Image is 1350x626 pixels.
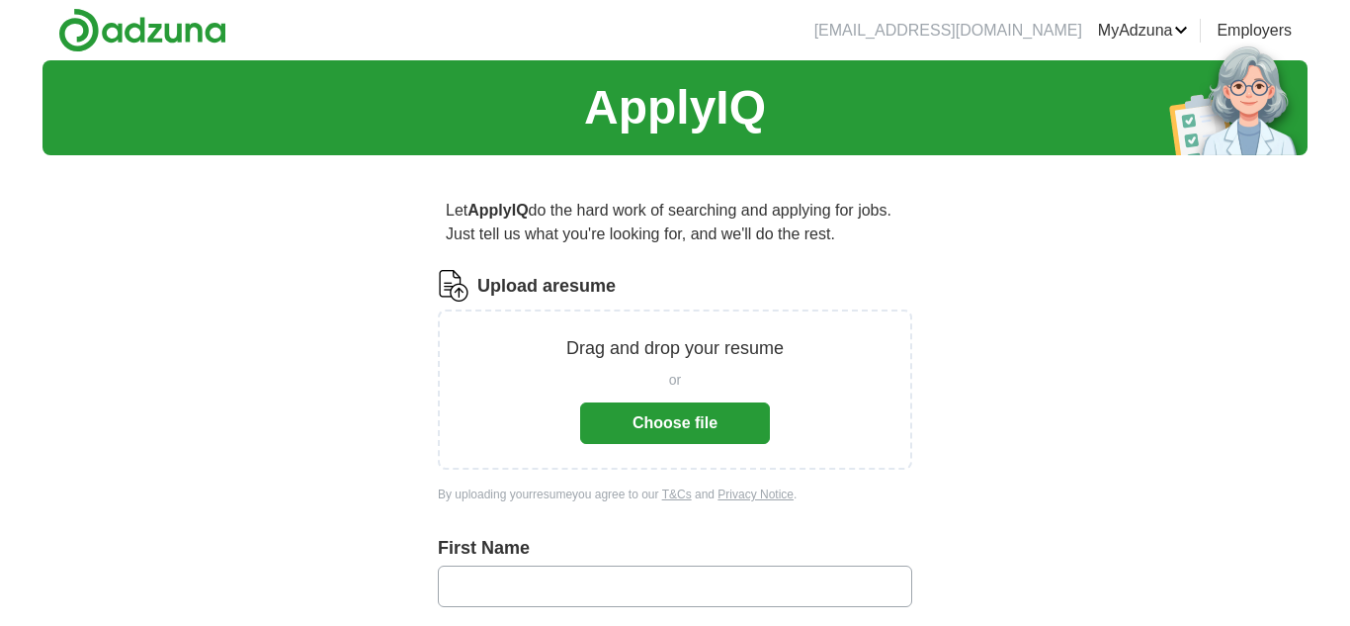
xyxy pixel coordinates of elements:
[669,370,681,391] span: or
[1098,19,1189,43] a: MyAdzuna
[1217,19,1292,43] a: Employers
[814,19,1082,43] li: [EMAIL_ADDRESS][DOMAIN_NAME]
[566,335,784,362] p: Drag and drop your resume
[662,488,692,501] a: T&Cs
[438,535,912,562] label: First Name
[58,8,226,52] img: Adzuna logo
[717,488,794,501] a: Privacy Notice
[438,191,912,254] p: Let do the hard work of searching and applying for jobs. Just tell us what you're looking for, an...
[584,72,766,143] h1: ApplyIQ
[438,270,469,302] img: CV Icon
[467,202,528,219] strong: ApplyIQ
[438,486,912,503] div: By uploading your resume you agree to our and .
[477,273,616,300] label: Upload a resume
[580,402,770,444] button: Choose file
